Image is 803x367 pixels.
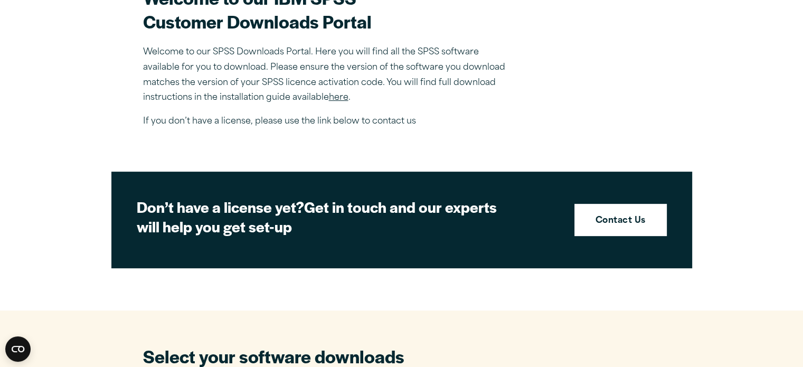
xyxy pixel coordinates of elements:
[143,114,513,129] p: If you don’t have a license, please use the link below to contact us
[329,93,348,102] a: here
[574,204,667,237] a: Contact Us
[137,196,304,217] strong: Don’t have a license yet?
[143,45,513,106] p: Welcome to our SPSS Downloads Portal. Here you will find all the SPSS software available for you ...
[596,214,646,228] strong: Contact Us
[137,197,506,237] h2: Get in touch and our experts will help you get set-up
[5,336,31,362] button: Open CMP widget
